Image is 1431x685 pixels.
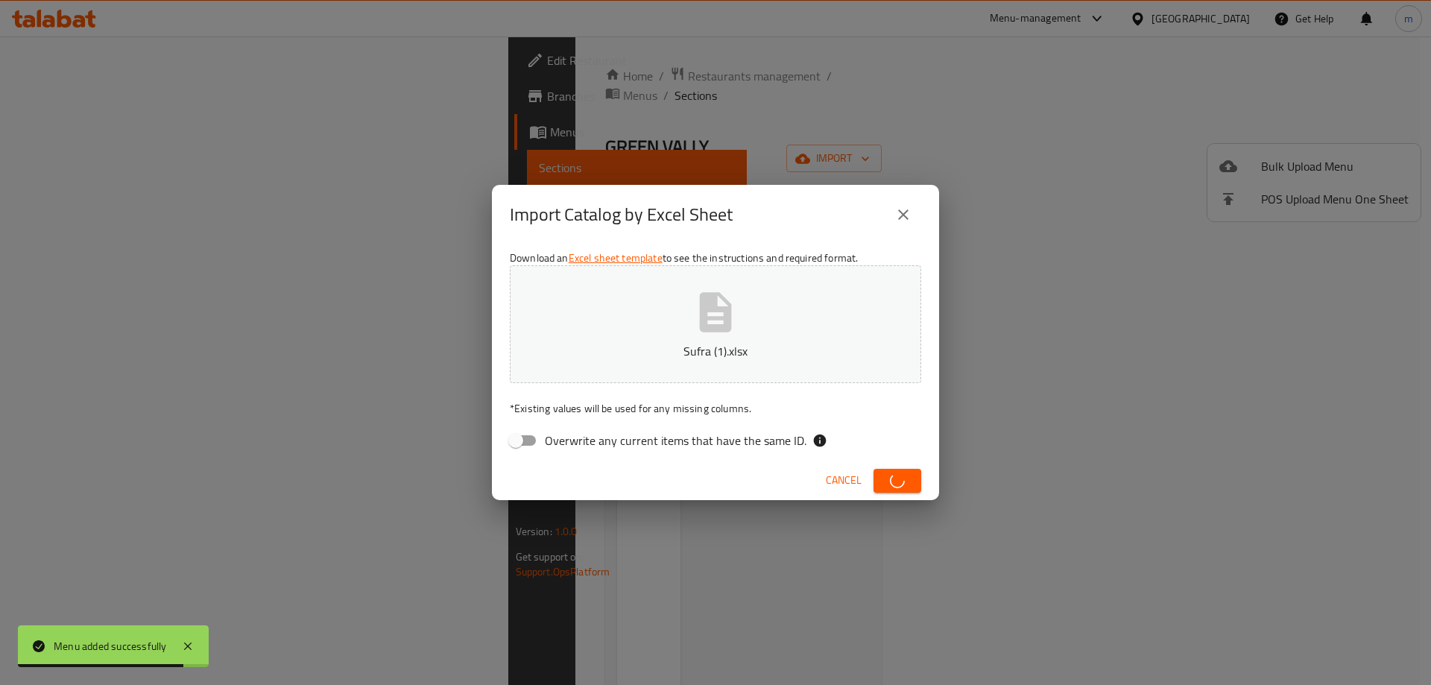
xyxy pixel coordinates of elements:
[510,203,733,227] h2: Import Catalog by Excel Sheet
[569,248,663,268] a: Excel sheet template
[510,401,921,416] p: Existing values will be used for any missing columns.
[510,265,921,383] button: Sufra (1).xlsx
[885,197,921,233] button: close
[533,342,898,360] p: Sufra (1).xlsx
[812,433,827,448] svg: If the overwrite option isn't selected, then the items that match an existing ID will be ignored ...
[492,244,939,461] div: Download an to see the instructions and required format.
[545,432,806,449] span: Overwrite any current items that have the same ID.
[820,467,868,494] button: Cancel
[54,638,167,654] div: Menu added successfully
[826,471,862,490] span: Cancel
